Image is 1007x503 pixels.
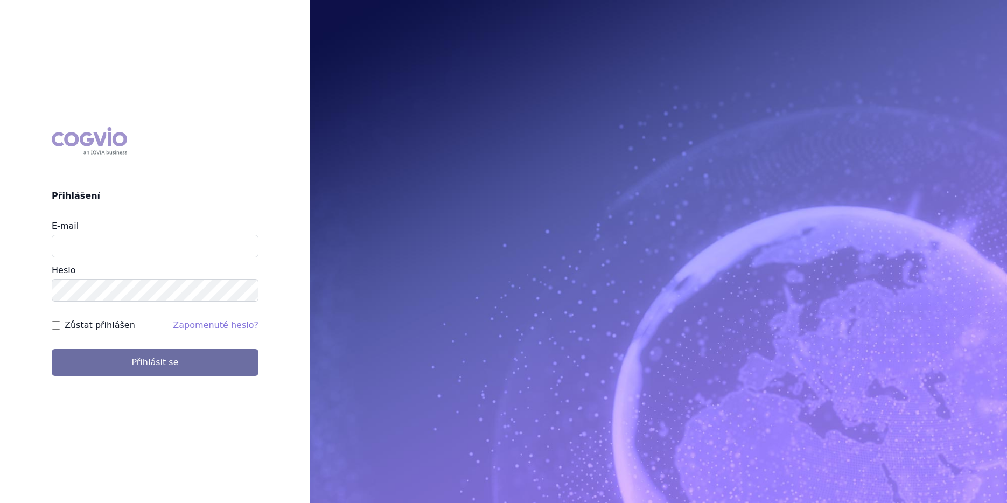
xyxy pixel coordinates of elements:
a: Zapomenuté heslo? [173,320,258,330]
h2: Přihlášení [52,190,258,202]
label: Heslo [52,265,75,275]
div: COGVIO [52,127,127,155]
label: Zůstat přihlášen [65,319,135,332]
button: Přihlásit se [52,349,258,376]
label: E-mail [52,221,79,231]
